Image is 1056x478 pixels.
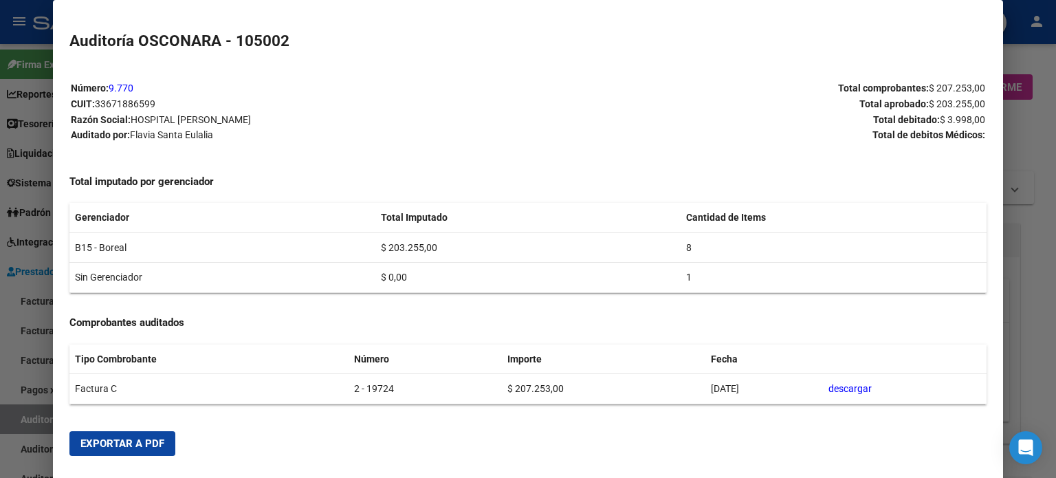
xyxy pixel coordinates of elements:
span: Exportar a PDF [80,437,164,450]
td: 8 [681,232,987,263]
p: Total aprobado: [529,96,985,112]
p: Total comprobantes: [529,80,985,96]
a: descargar [828,383,872,394]
td: B15 - Boreal [69,232,375,263]
th: Gerenciador [69,203,375,232]
span: $ 203.255,00 [929,98,985,109]
td: $ 203.255,00 [375,232,681,263]
span: Flavia Santa Eulalia [130,129,213,140]
td: [DATE] [705,374,824,404]
td: 1 [681,263,987,293]
th: Fecha [705,345,824,374]
th: Importe [502,345,705,374]
span: $ 3.998,00 [940,114,985,125]
button: Exportar a PDF [69,431,175,456]
th: Cantidad de Items [681,203,987,232]
div: Open Intercom Messenger [1009,431,1042,464]
p: Razón Social: [71,112,527,128]
h2: Auditoría OSCONARA - 105002 [69,30,987,53]
td: $ 207.253,00 [502,374,705,404]
td: $ 0,00 [375,263,681,293]
span: 33671886599 [95,98,155,109]
td: Sin Gerenciador [69,263,375,293]
td: Factura C [69,374,349,404]
p: Auditado por: [71,127,527,143]
span: $ 207.253,00 [929,83,985,94]
p: Número: [71,80,527,96]
th: Tipo Combrobante [69,345,349,374]
p: Total debitado: [529,112,985,128]
span: HOSPITAL [PERSON_NAME] [131,114,251,125]
p: Total de debitos Médicos: [529,127,985,143]
a: 9.770 [109,83,133,94]
p: CUIT: [71,96,527,112]
th: Número [349,345,502,374]
h4: Total imputado por gerenciador [69,174,987,190]
td: 2 - 19724 [349,374,502,404]
h4: Comprobantes auditados [69,315,987,331]
th: Total Imputado [375,203,681,232]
